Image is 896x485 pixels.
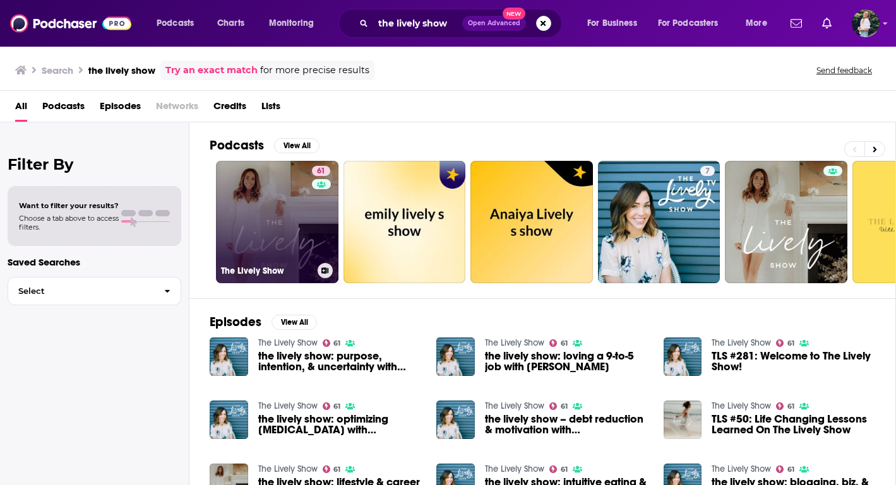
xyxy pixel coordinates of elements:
[210,137,264,153] h2: Podcasts
[549,465,568,473] a: 61
[157,15,194,32] span: Podcasts
[549,339,568,347] a: 61
[503,8,525,20] span: New
[485,351,648,372] a: the lively show: loving a 9-to-5 job with mr. lively
[258,400,318,411] a: The Lively Show
[485,414,648,435] span: the lively show – debt reduction & motivation with [PERSON_NAME]
[258,351,422,372] a: the lively show: purpose, intention, & uncertainty with jess lively
[19,201,119,210] span: Want to filter your results?
[737,13,783,33] button: open menu
[156,96,198,122] span: Networks
[700,166,715,176] a: 7
[813,65,876,76] button: Send feedback
[258,337,318,348] a: The Lively Show
[260,13,330,33] button: open menu
[817,13,837,34] a: Show notifications dropdown
[19,214,119,231] span: Choose a tab above to access filters.
[561,467,568,472] span: 61
[323,339,341,347] a: 61
[258,414,422,435] span: the lively show: optimizing [MEDICAL_DATA] with [PERSON_NAME]
[462,16,526,31] button: Open AdvancedNew
[148,13,210,33] button: open menu
[8,287,154,295] span: Select
[787,404,794,409] span: 61
[258,464,318,474] a: The Lively Show
[323,465,341,473] a: 61
[221,266,313,276] h3: The Lively Show
[776,465,794,473] a: 61
[312,166,330,176] a: 61
[373,13,462,33] input: Search podcasts, credits, & more...
[350,9,574,38] div: Search podcasts, credits, & more...
[15,96,27,122] a: All
[852,9,880,37] span: Logged in as ginny24232
[787,467,794,472] span: 61
[210,137,320,153] a: PodcastsView All
[587,15,637,32] span: For Business
[485,414,648,435] a: the lively show – debt reduction & motivation with eric williams
[578,13,653,33] button: open menu
[8,277,181,305] button: Select
[712,337,771,348] a: The Lively Show
[261,96,280,122] a: Lists
[258,351,422,372] span: the lively show: purpose, intention, & uncertainty with [PERSON_NAME]
[485,464,544,474] a: The Lively Show
[100,96,141,122] a: Episodes
[8,155,181,173] h2: Filter By
[213,96,246,122] a: Credits
[712,464,771,474] a: The Lively Show
[712,351,875,372] a: TLS #281: Welcome to The Lively Show!
[42,96,85,122] a: Podcasts
[485,400,544,411] a: The Lively Show
[650,13,737,33] button: open menu
[210,337,248,376] img: the lively show: purpose, intention, & uncertainty with jess lively
[485,351,648,372] span: the lively show: loving a 9-to-5 job with [PERSON_NAME]
[209,13,252,33] a: Charts
[468,20,520,26] span: Open Advanced
[436,400,475,439] img: the lively show – debt reduction & motivation with eric williams
[269,15,314,32] span: Monitoring
[705,165,710,178] span: 7
[274,138,320,153] button: View All
[323,402,341,410] a: 61
[712,414,875,435] a: TLS #50: Life Changing Lessons Learned On The Lively Show
[216,161,338,283] a: 61The Lively Show
[217,15,244,32] span: Charts
[333,467,340,472] span: 61
[776,339,794,347] a: 61
[436,337,475,376] img: the lively show: loving a 9-to-5 job with mr. lively
[776,402,794,410] a: 61
[561,404,568,409] span: 61
[852,9,880,37] button: Show profile menu
[272,315,317,330] button: View All
[210,314,317,330] a: EpisodesView All
[712,400,771,411] a: The Lively Show
[561,341,568,346] span: 61
[210,400,248,439] img: the lively show: optimizing perfectionism with erin gates
[787,341,794,346] span: 61
[658,15,719,32] span: For Podcasters
[258,414,422,435] a: the lively show: optimizing perfectionism with erin gates
[664,337,702,376] a: TLS #281: Welcome to The Lively Show!
[317,165,325,178] span: 61
[260,63,369,78] span: for more precise results
[333,341,340,346] span: 61
[8,256,181,268] p: Saved Searches
[165,63,258,78] a: Try an exact match
[10,11,131,35] img: Podchaser - Follow, Share and Rate Podcasts
[664,400,702,439] img: TLS #50: Life Changing Lessons Learned On The Lively Show
[785,13,807,34] a: Show notifications dropdown
[598,161,720,283] a: 7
